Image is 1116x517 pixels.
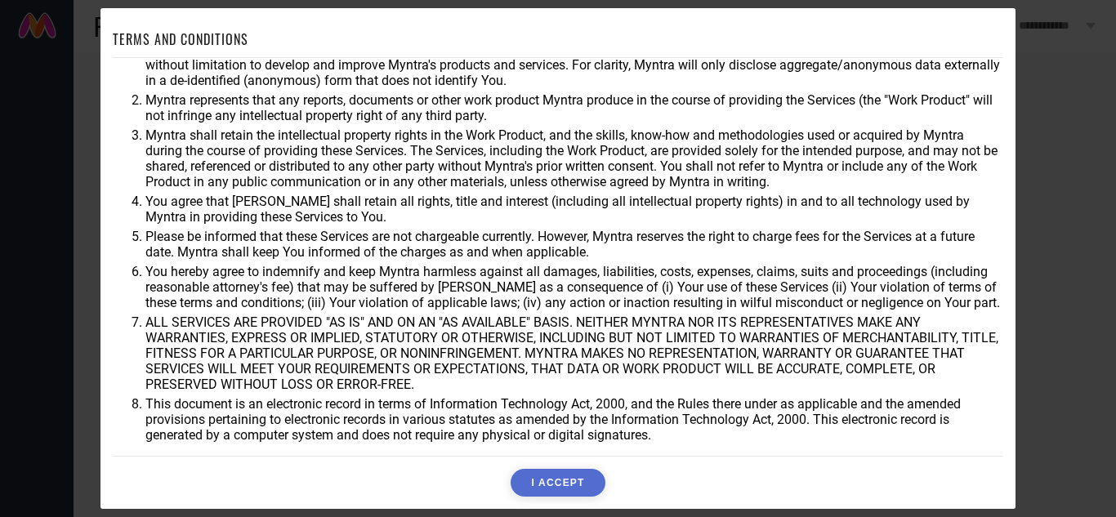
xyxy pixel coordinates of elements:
li: You hereby agree to indemnify and keep Myntra harmless against all damages, liabilities, costs, e... [145,264,1003,310]
li: You agree that Myntra may use aggregate and anonymized data for any business purpose during or af... [145,42,1003,88]
button: I ACCEPT [511,469,605,497]
li: This document is an electronic record in terms of Information Technology Act, 2000, and the Rules... [145,396,1003,443]
li: You agree that [PERSON_NAME] shall retain all rights, title and interest (including all intellect... [145,194,1003,225]
li: Myntra shall retain the intellectual property rights in the Work Product, and the skills, know-ho... [145,127,1003,189]
h1: TERMS AND CONDITIONS [113,29,248,49]
li: Myntra represents that any reports, documents or other work product Myntra produce in the course ... [145,92,1003,123]
li: ALL SERVICES ARE PROVIDED "AS IS" AND ON AN "AS AVAILABLE" BASIS. NEITHER MYNTRA NOR ITS REPRESEN... [145,314,1003,392]
li: Please be informed that these Services are not chargeable currently. However, Myntra reserves the... [145,229,1003,260]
